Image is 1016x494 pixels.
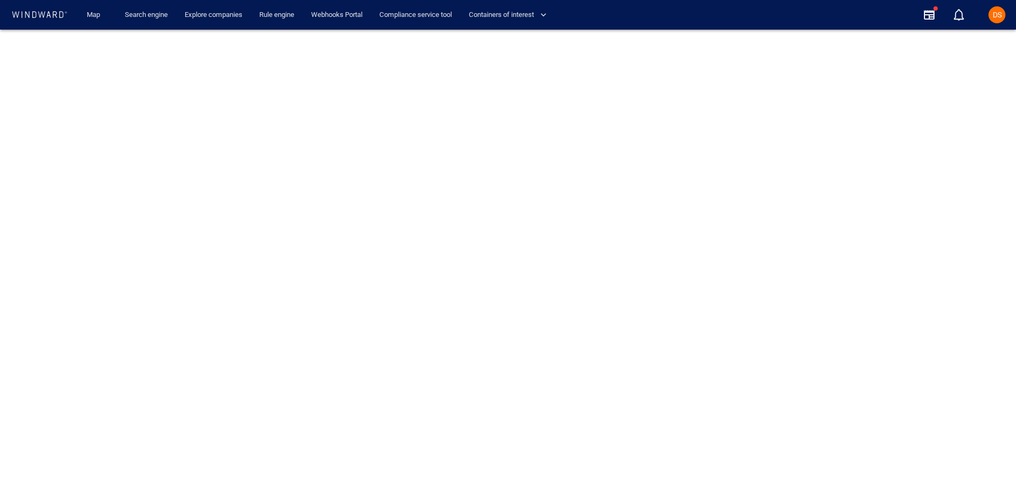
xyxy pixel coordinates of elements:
[121,6,172,24] a: Search engine
[255,6,298,24] a: Rule engine
[465,6,556,24] button: Containers of interest
[469,9,547,21] span: Containers of interest
[952,8,965,21] div: Notification center
[83,6,108,24] a: Map
[78,6,112,24] button: Map
[993,11,1002,19] span: DS
[986,4,1008,25] button: DS
[180,6,247,24] a: Explore companies
[307,6,367,24] a: Webhooks Portal
[375,6,456,24] a: Compliance service tool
